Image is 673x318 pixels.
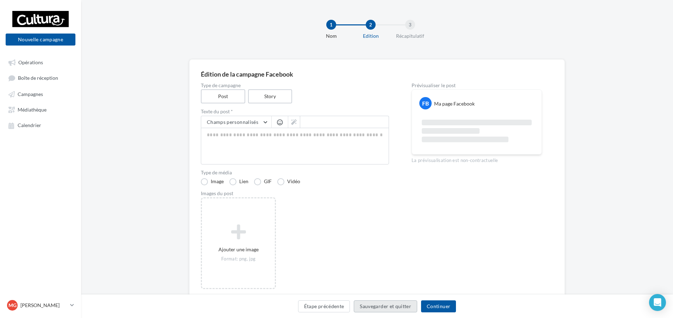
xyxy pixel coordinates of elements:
div: 2 [366,20,376,30]
div: FB [419,97,432,109]
label: Image [201,178,224,185]
div: Édition de la campagne Facebook [201,71,553,77]
label: Lien [229,178,248,185]
span: Opérations [18,59,43,65]
button: Étape précédente [298,300,350,312]
span: Médiathèque [18,107,47,113]
label: Story [248,89,292,103]
div: 3 [405,20,415,30]
div: Images du post [201,191,389,196]
a: Calendrier [4,119,77,131]
button: Continuer [421,300,456,312]
span: Boîte de réception [18,75,58,81]
a: MG [PERSON_NAME] [6,299,75,312]
button: Sauvegarder et quitter [354,300,417,312]
span: MG [8,302,17,309]
label: Vidéo [277,178,300,185]
div: La prévisualisation est non-contractuelle [412,155,542,164]
a: Opérations [4,56,77,68]
label: Post [201,89,245,103]
span: Champs personnalisés [207,119,258,125]
label: Type de média [201,170,389,175]
span: Calendrier [18,122,41,128]
button: Nouvelle campagne [6,34,75,46]
a: Campagnes [4,88,77,100]
div: Nom [309,32,354,40]
label: Texte du post * [201,109,389,114]
label: GIF [254,178,272,185]
p: [PERSON_NAME] [20,302,67,309]
div: 1 [326,20,336,30]
a: Boîte de réception [4,71,77,84]
div: Open Intercom Messenger [649,294,666,311]
label: Type de campagne [201,83,389,88]
div: Ma page Facebook [434,100,475,107]
div: Prévisualiser le post [412,83,542,88]
a: Médiathèque [4,103,77,116]
span: Campagnes [18,91,43,97]
div: Récapitulatif [388,32,433,40]
div: Edition [348,32,393,40]
button: Champs personnalisés [201,116,271,128]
